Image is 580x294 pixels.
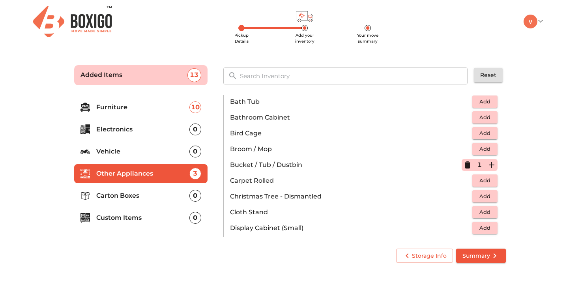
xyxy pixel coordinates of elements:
[189,124,201,135] div: 0
[234,33,249,44] span: Pickup Details
[230,223,472,233] p: Display Cabinet (Small)
[472,174,498,187] button: Add
[472,222,498,234] button: Add
[472,190,498,202] button: Add
[462,251,500,261] span: Summary
[476,129,494,138] span: Add
[472,96,498,108] button: Add
[472,111,498,124] button: Add
[230,160,462,170] p: Bucket / Tub / Dustbin
[96,103,189,112] p: Furniture
[96,191,189,200] p: Carton Boxes
[476,192,494,201] span: Add
[472,127,498,139] button: Add
[96,147,189,156] p: Vehicle
[230,176,472,185] p: Carpet Rolled
[476,176,494,185] span: Add
[230,113,472,122] p: Bathroom Cabinet
[402,251,447,261] span: Storage Info
[189,146,201,157] div: 0
[235,67,473,84] input: Search Inventory
[230,129,472,138] p: Bird Cage
[476,208,494,217] span: Add
[96,125,189,134] p: Electronics
[486,159,498,171] button: Add Item
[456,249,506,263] button: Summary
[477,160,482,170] p: 1
[472,143,498,155] button: Add
[189,101,201,113] div: 10
[189,190,201,202] div: 0
[474,68,503,82] button: Reset
[33,6,112,37] img: Boxigo
[230,97,472,107] p: Bath Tub
[80,70,187,80] p: Added Items
[189,168,201,180] div: 3
[396,249,453,263] button: Storage Info
[476,113,494,122] span: Add
[476,97,494,106] span: Add
[357,33,378,44] span: Your move summary
[187,68,201,82] div: 13
[295,33,314,44] span: Add your inventory
[476,144,494,154] span: Add
[230,144,472,154] p: Broom / Mop
[189,212,201,224] div: 0
[476,223,494,232] span: Add
[230,208,472,217] p: Cloth Stand
[230,192,472,201] p: Christmas Tree - Dismantled
[462,159,473,171] button: Delete Item
[480,70,496,80] span: Reset
[96,169,189,178] p: Other Appliances
[96,213,189,223] p: Custom Items
[472,206,498,218] button: Add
